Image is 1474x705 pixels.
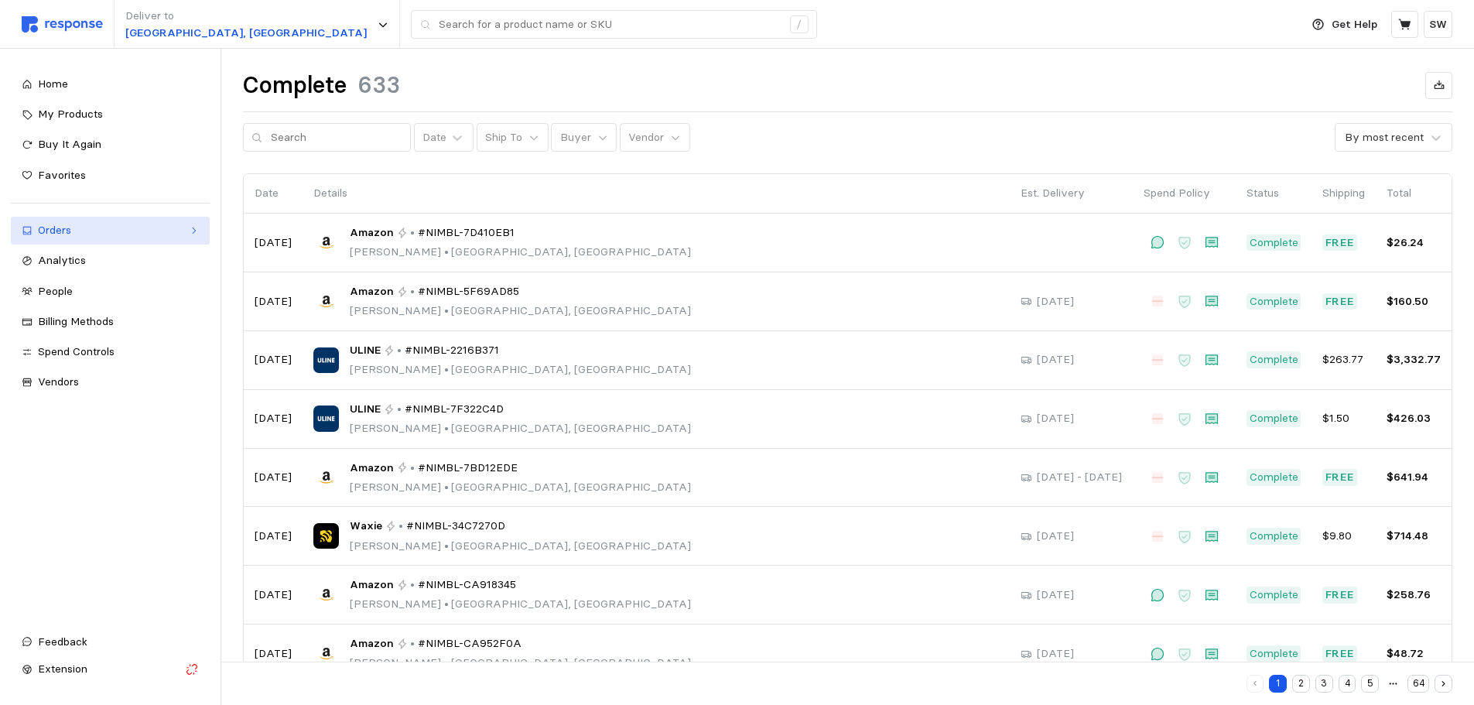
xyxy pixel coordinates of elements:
a: Home [11,70,210,98]
p: • [410,283,415,300]
img: Amazon [313,464,339,490]
p: Est. Delivery [1021,185,1122,202]
span: Billing Methods [38,314,114,328]
span: Waxie [350,518,382,535]
p: $1.50 [1322,410,1365,427]
p: $263.77 [1322,351,1365,368]
p: • [397,401,402,418]
span: #NIMBL-34C7270D [406,518,505,535]
span: Vendors [38,375,79,388]
p: [PERSON_NAME] [GEOGRAPHIC_DATA], [GEOGRAPHIC_DATA] [350,303,691,320]
button: Vendor [620,123,690,152]
button: 2 [1292,675,1310,693]
span: #NIMBL-5F69AD85 [418,283,519,300]
p: $426.03 [1387,410,1441,427]
input: Search [271,124,402,152]
p: $3,332.77 [1387,351,1441,368]
span: Feedback [38,635,87,649]
p: [DATE] [255,528,292,545]
img: Amazon [313,582,339,607]
p: Complete [1250,234,1298,252]
button: Buyer [551,123,617,152]
p: [DATE] [255,587,292,604]
p: [PERSON_NAME] [GEOGRAPHIC_DATA], [GEOGRAPHIC_DATA] [350,655,691,672]
span: • [441,539,451,553]
p: • [410,460,415,477]
p: [DATE] [1037,587,1074,604]
p: • [410,635,415,652]
img: Waxie [313,523,339,549]
div: Orders [38,222,183,239]
span: My Products [38,107,103,121]
img: ULINE [313,347,339,373]
span: • [441,245,451,258]
div: Date [422,129,446,145]
p: Details [313,185,999,202]
a: Analytics [11,247,210,275]
p: Status [1247,185,1301,202]
button: Get Help [1303,10,1387,39]
span: • [441,655,451,669]
button: 3 [1315,675,1333,693]
img: ULINE [313,406,339,431]
span: Home [38,77,68,91]
span: People [38,284,73,298]
p: • [410,224,415,241]
img: Amazon [313,641,339,666]
p: Ship To [485,129,522,146]
p: [DATE] [255,293,292,310]
p: [DATE] [1037,293,1074,310]
span: #NIMBL-2216B371 [405,342,499,359]
img: Amazon [313,230,339,255]
p: [PERSON_NAME] [GEOGRAPHIC_DATA], [GEOGRAPHIC_DATA] [350,361,691,378]
button: 1 [1269,675,1287,693]
p: [DATE] [255,234,292,252]
p: Free [1325,234,1355,252]
p: [DATE] [255,645,292,662]
button: Ship To [477,123,549,152]
span: ULINE [350,401,381,418]
p: Complete [1250,351,1298,368]
div: By most recent [1345,129,1424,145]
button: 64 [1407,675,1429,693]
span: ULINE [350,342,381,359]
span: Buy It Again [38,137,101,151]
span: Extension [38,662,87,676]
button: Extension [11,655,210,683]
p: [PERSON_NAME] [GEOGRAPHIC_DATA], [GEOGRAPHIC_DATA] [350,596,691,613]
img: svg%3e [22,16,103,33]
span: Amazon [350,577,394,594]
p: [PERSON_NAME] [GEOGRAPHIC_DATA], [GEOGRAPHIC_DATA] [350,420,691,437]
h1: Complete [243,70,347,101]
p: Free [1325,293,1355,310]
p: [DATE] - [DATE] [1037,469,1122,486]
button: 4 [1339,675,1356,693]
span: • [441,362,451,376]
img: Amazon [313,289,339,314]
p: [DATE] [255,351,292,368]
span: Amazon [350,283,394,300]
p: Free [1325,645,1355,662]
p: Deliver to [125,8,367,25]
button: Feedback [11,628,210,656]
p: [DATE] [1037,351,1074,368]
span: #NIMBL-CA952F0A [418,635,522,652]
span: Amazon [350,635,394,652]
p: Free [1325,587,1355,604]
p: • [410,577,415,594]
button: SW [1424,11,1452,38]
a: Orders [11,217,210,245]
span: #NIMBL-7BD12EDE [418,460,518,477]
p: [PERSON_NAME] [GEOGRAPHIC_DATA], [GEOGRAPHIC_DATA] [350,244,691,261]
a: Buy It Again [11,131,210,159]
a: My Products [11,101,210,128]
p: Complete [1250,587,1298,604]
p: SW [1429,16,1447,33]
p: $48.72 [1387,645,1441,662]
p: $160.50 [1387,293,1441,310]
a: Billing Methods [11,308,210,336]
span: • [441,597,451,611]
p: $641.94 [1387,469,1441,486]
p: [DATE] [1037,645,1074,662]
p: [DATE] [255,469,292,486]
